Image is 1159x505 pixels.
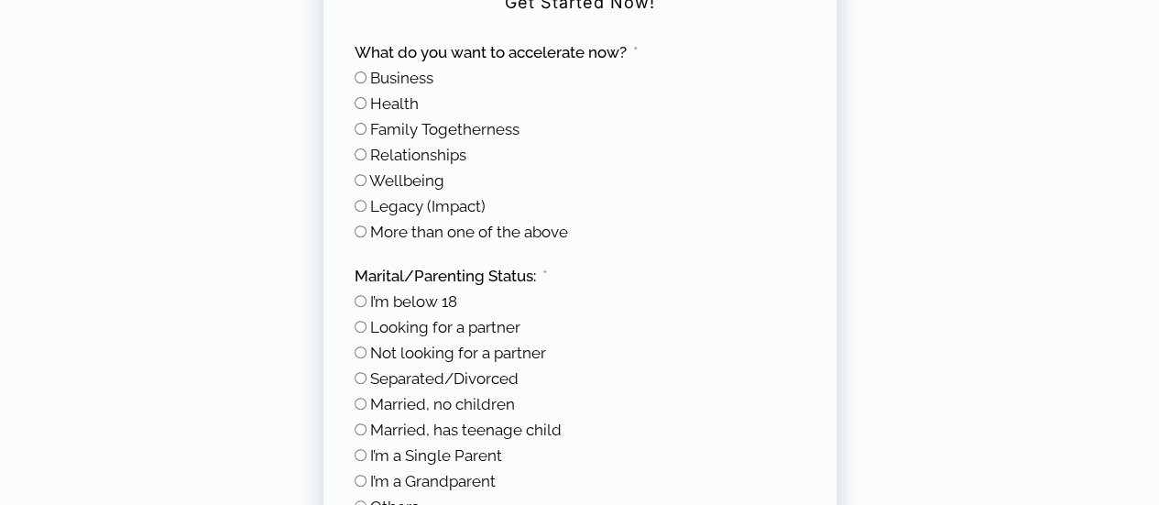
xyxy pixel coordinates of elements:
input: Married, has teenage child [355,423,366,435]
span: Business [370,69,433,87]
input: Separated/Divorced [355,372,366,384]
input: Wellbeing [355,174,366,186]
span: More than one of the above [370,223,568,241]
span: Health [370,94,419,113]
input: Married, no children [355,398,366,410]
span: Separated/Divorced [370,369,519,388]
input: Not looking for a partner [355,346,366,358]
label: Marital/Parenting Status: [355,266,548,287]
input: More than one of the above [355,225,366,237]
span: I’m below 18 [370,292,457,311]
span: Looking for a partner [370,318,520,336]
span: Married, has teenage child [370,421,562,439]
input: I’m below 18 [355,295,366,307]
span: I’m a Grandparent [370,472,496,490]
span: Legacy (Impact) [370,197,486,215]
input: I’m a Single Parent [355,449,366,461]
input: Relationships [355,148,366,160]
input: Looking for a partner [355,321,366,333]
span: Not looking for a partner [370,344,546,362]
span: Wellbeing [369,171,444,190]
span: I’m a Single Parent [370,446,502,465]
input: Legacy (Impact) [355,200,366,212]
input: I’m a Grandparent [355,475,366,487]
input: Family Togetherness [355,123,366,135]
span: Relationships [370,146,466,164]
span: Married, no children [370,395,515,413]
span: Family Togetherness [370,120,519,138]
input: Health [355,97,366,109]
input: Business [355,71,366,83]
label: What do you want to accelerate now? [355,42,639,63]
